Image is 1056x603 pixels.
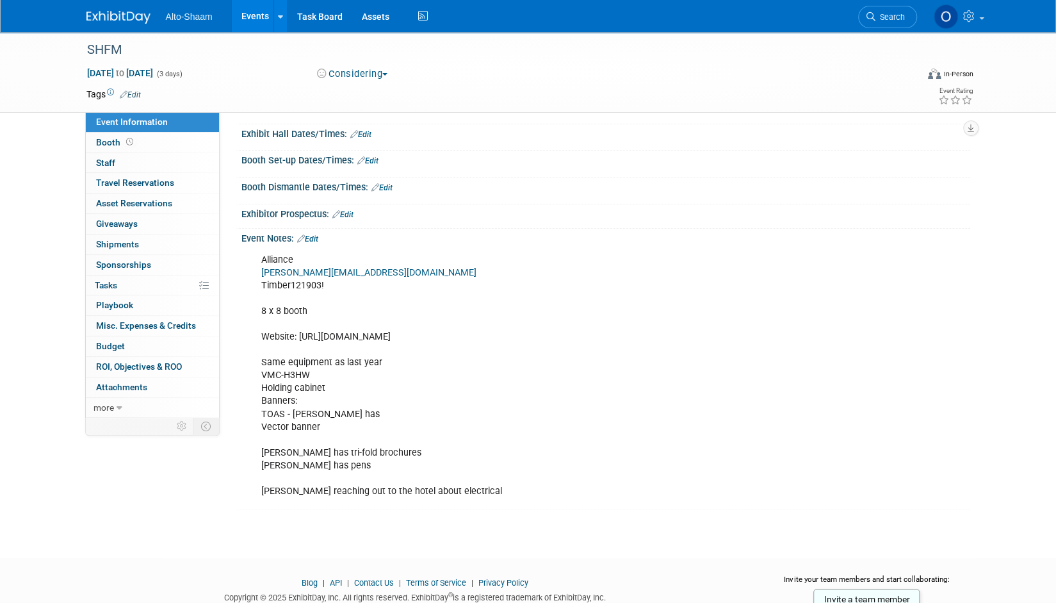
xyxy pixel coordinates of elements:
span: Travel Reservations [96,178,174,188]
div: Booth Set-up Dates/Times: [241,151,970,167]
span: Shipments [96,239,139,249]
div: Alliance Timber121903! 8 x 8 booth Website: [URL][DOMAIN_NAME] Same equipment as last year VMC-H3... [252,247,829,504]
span: | [468,578,476,588]
td: Tags [86,88,141,101]
a: Event Information [86,112,219,132]
a: Asset Reservations [86,194,219,213]
span: Event Information [96,117,168,127]
a: Booth [86,133,219,153]
a: Edit [332,210,353,219]
a: Privacy Policy [478,578,528,588]
span: [DATE] [DATE] [86,67,154,79]
img: ExhibitDay [86,11,150,24]
span: | [320,578,328,588]
a: Terms of Service [406,578,466,588]
img: Format-Inperson.png [928,69,941,79]
a: API [330,578,342,588]
td: Personalize Event Tab Strip [171,418,193,434]
a: Budget [86,336,219,356]
a: Edit [371,183,393,192]
div: SHFM [83,38,898,62]
a: Edit [297,235,318,244]
a: Shipments [86,235,219,254]
a: Giveaways [86,214,219,234]
a: Edit [350,130,371,139]
div: Invite your team members and start collaborating: [763,574,970,593]
span: Asset Reservations [96,198,172,208]
span: Alto-Shaam [166,12,213,22]
div: Exhibit Hall Dates/Times: [241,124,970,141]
span: Tasks [95,280,117,290]
span: Budget [96,341,125,351]
span: Booth not reserved yet [124,137,136,147]
div: Booth Dismantle Dates/Times: [241,178,970,194]
img: Olivia Strasser [934,4,958,29]
a: more [86,398,219,418]
a: Contact Us [354,578,394,588]
span: Giveaways [96,219,138,229]
span: Playbook [96,300,133,310]
button: Considering [313,67,393,81]
span: Misc. Expenses & Credits [96,320,196,331]
span: to [114,68,126,78]
a: Search [858,6,917,28]
div: Exhibitor Prospectus: [241,204,970,221]
div: Event Rating [938,88,972,94]
span: | [396,578,404,588]
a: Blog [302,578,318,588]
div: Event Format [841,67,973,86]
span: | [344,578,352,588]
span: Booth [96,137,136,147]
a: [PERSON_NAME][EMAIL_ADDRESS][DOMAIN_NAME] [261,267,476,278]
a: Tasks [86,276,219,295]
span: ROI, Objectives & ROO [96,361,182,372]
td: Toggle Event Tabs [193,418,219,434]
a: Staff [86,153,219,173]
a: Playbook [86,295,219,315]
a: Sponsorships [86,255,219,275]
span: Staff [96,158,115,168]
a: Attachments [86,377,219,397]
div: Event Notes: [241,229,970,245]
div: In-Person [943,69,973,79]
span: Attachments [96,382,147,392]
span: (3 days) [156,70,183,78]
a: ROI, Objectives & ROO [86,357,219,377]
span: more [93,402,114,413]
a: Edit [120,90,141,99]
a: Misc. Expenses & Credits [86,316,219,336]
a: Edit [357,156,378,165]
a: Travel Reservations [86,173,219,193]
span: Search [875,12,905,22]
sup: ® [448,591,453,599]
span: Sponsorships [96,260,151,270]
